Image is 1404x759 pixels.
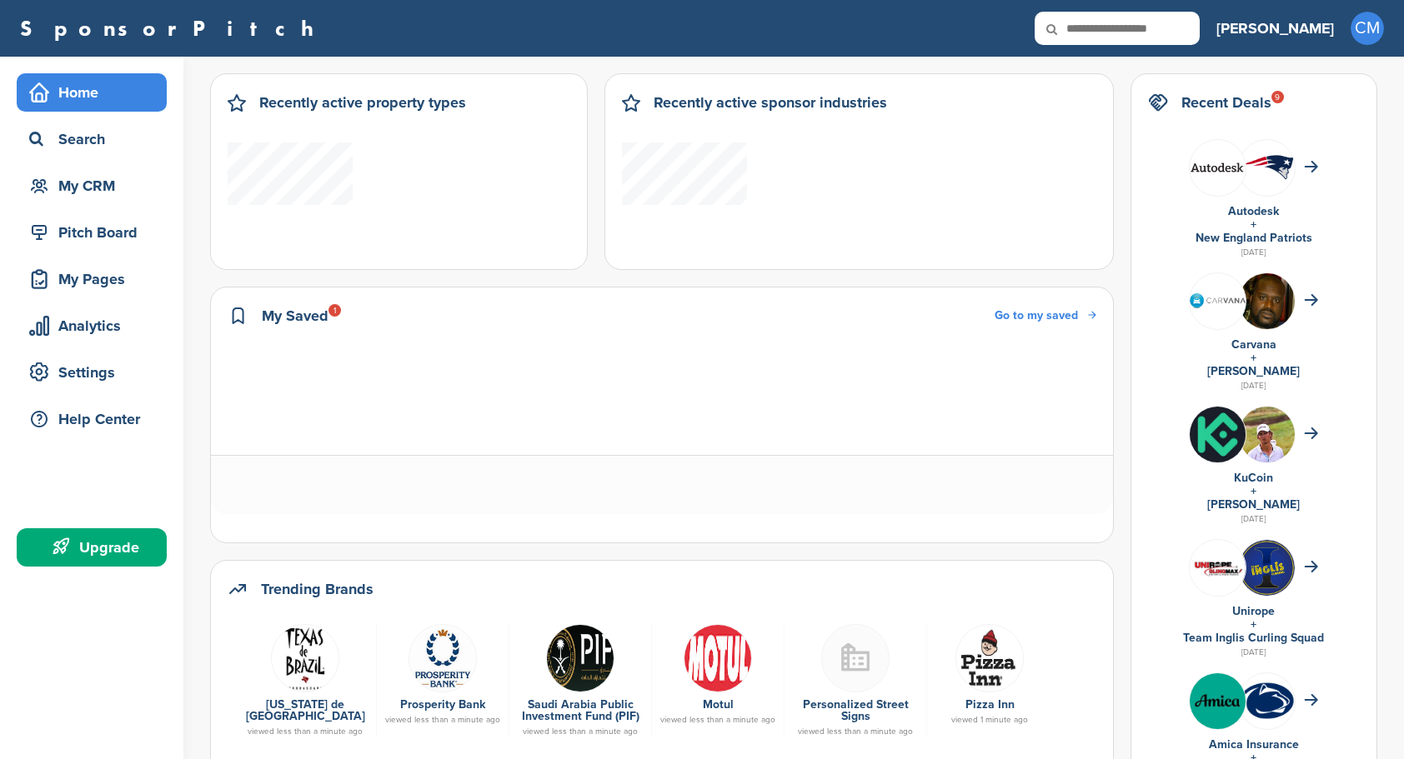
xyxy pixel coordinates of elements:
[1190,407,1246,462] img: jmj71fb 400x400
[1351,12,1384,45] span: CM
[1190,162,1246,172] img: Data
[684,624,752,692] img: 220px motul logo
[1228,204,1279,218] a: Autodesk
[25,217,167,247] div: Pitch Board
[546,624,614,692] img: Pif
[1216,17,1334,40] h3: [PERSON_NAME]
[17,260,167,298] a: My Pages
[955,624,1024,692] img: Data
[25,532,167,562] div: Upgrade
[703,697,734,712] a: Motul
[1207,497,1300,512] a: [PERSON_NAME]
[17,400,167,438] a: Help Center
[17,213,167,252] a: Pitch Board
[1239,273,1295,338] img: Shaquille o'neal in 2011 (cropped)
[1148,512,1360,527] div: [DATE]
[1148,378,1360,393] div: [DATE]
[1234,471,1273,485] a: KuCoin
[328,304,341,317] div: 1
[1190,673,1246,729] img: Trgrqf8g 400x400
[821,624,890,692] img: Buildingmissing
[1232,604,1275,618] a: Unirope
[654,91,887,114] h2: Recently active sponsor industries
[1251,217,1256,232] a: +
[1251,484,1256,498] a: +
[261,577,374,601] h2: Trending Brands
[25,357,167,387] div: Settings
[385,624,500,691] a: Prsp
[243,727,368,736] div: viewed less than a minute ago
[1148,645,1360,660] div: [DATE]
[1209,737,1299,752] a: Amica Insurance
[17,167,167,205] a: My CRM
[1239,407,1295,485] img: Open uri20141112 64162 1m4tozd?1415806781
[1271,91,1284,103] div: 9
[793,624,918,691] a: Buildingmissing
[262,304,328,327] h2: My Saved
[259,91,466,114] h2: Recently active property types
[803,697,909,723] a: Personalized Street Signs
[1183,631,1324,645] a: Team Inglis Curling Squad
[17,528,167,567] a: Upgrade
[1181,91,1271,114] h2: Recent Deals
[518,624,643,691] a: Pif
[271,624,339,692] img: 13043297 10154858701473345 5868918505910838788 n
[409,624,477,692] img: Prsp
[25,124,167,154] div: Search
[935,716,1044,724] div: viewed 1 minute ago
[385,716,500,724] div: viewed less than a minute ago
[20,17,324,39] a: SponsorPitch
[25,264,167,294] div: My Pages
[793,727,918,736] div: viewed less than a minute ago
[995,308,1078,322] span: Go to my saved
[17,73,167,112] a: Home
[1207,364,1300,378] a: [PERSON_NAME]
[400,697,485,712] a: Prosperity Bank
[1239,154,1295,180] img: Data?1415811651
[25,404,167,434] div: Help Center
[965,697,1015,712] a: Pizza Inn
[25,171,167,201] div: My CRM
[660,624,775,691] a: 220px motul logo
[1251,351,1256,365] a: +
[243,624,368,691] a: 13043297 10154858701473345 5868918505910838788 n
[935,624,1044,691] a: Data
[1239,682,1295,721] img: 170px penn state nittany lions logo.svg
[1231,337,1276,352] a: Carvana
[25,77,167,107] div: Home
[1196,231,1312,245] a: New England Patriots
[25,311,167,341] div: Analytics
[17,353,167,392] a: Settings
[17,307,167,345] a: Analytics
[995,307,1096,325] a: Go to my saved
[1190,293,1246,307] img: Carvana logo
[660,716,775,724] div: viewed less than a minute ago
[1239,540,1295,596] img: Iga3kywp 400x400
[1216,10,1334,47] a: [PERSON_NAME]
[17,120,167,158] a: Search
[246,697,365,723] a: [US_STATE] de [GEOGRAPHIC_DATA]
[1251,617,1256,632] a: +
[1190,540,1246,596] img: 308633180 592082202703760 345377490651361792 n
[522,697,639,723] a: Saudi Arabia Public Investment Fund (PIF)
[518,727,643,736] div: viewed less than a minute ago
[1148,245,1360,260] div: [DATE]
